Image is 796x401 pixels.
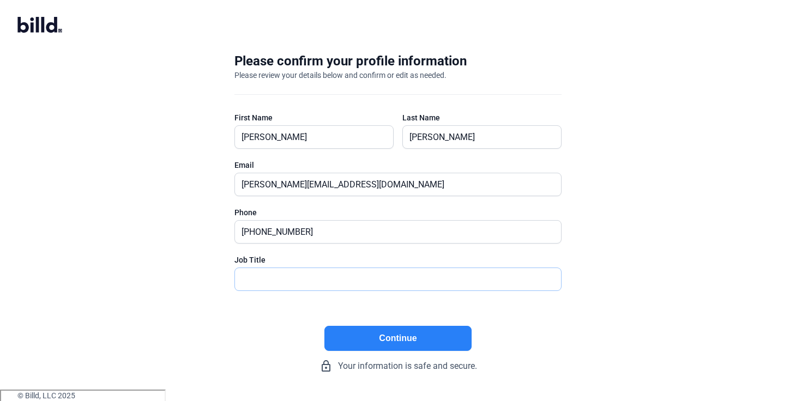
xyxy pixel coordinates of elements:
[234,52,467,70] div: Please confirm your profile information
[234,254,562,265] div: Job Title
[17,390,796,401] div: © Billd, LLC 2025
[324,326,472,351] button: Continue
[235,221,549,243] input: (XXX) XXX-XXXX
[234,70,447,81] div: Please review your details below and confirm or edit as needed.
[319,360,333,373] mat-icon: lock_outline
[234,360,562,373] div: Your information is safe and secure.
[234,207,562,218] div: Phone
[234,160,562,171] div: Email
[234,112,394,123] div: First Name
[402,112,562,123] div: Last Name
